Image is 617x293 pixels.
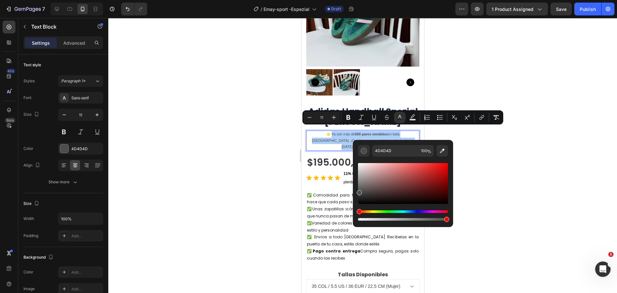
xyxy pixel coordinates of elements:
p: Advanced [63,40,85,46]
div: Sans-serif [71,95,102,101]
button: Paragraph 1* [58,75,103,87]
div: Add... [71,270,102,275]
span: % [427,148,431,155]
input: Auto [58,213,103,224]
span: 1 [608,252,613,257]
p: Settings [32,40,50,46]
div: Background [23,253,55,262]
div: Add... [71,233,102,239]
span: / [261,6,262,13]
div: Size [23,199,40,208]
button: Show more [23,176,103,188]
span: Emay-sport -Espezial [264,6,309,13]
div: Color [23,146,33,151]
div: Width [23,216,34,222]
div: Undo/Redo [121,3,147,15]
span: 1 product assigned [492,6,533,13]
button: Save [550,3,572,15]
div: Editor contextual toolbar [302,110,503,124]
button: Publish [574,3,601,15]
div: Text style [23,62,41,68]
div: Styles [23,78,35,84]
div: Size [23,110,40,119]
iframe: Design area [301,18,424,293]
button: 7 [3,3,48,15]
iframe: Intercom live chat [595,261,611,277]
div: Font [23,95,31,101]
div: Padding [23,233,38,239]
div: Show more [49,179,78,185]
p: 7 [42,5,45,13]
div: Beta [5,118,15,123]
span: Save [556,6,567,12]
span: Paragraph 1* [61,78,85,84]
div: 4D4D4D [71,146,102,152]
div: Hue [358,210,448,213]
div: 450 [6,69,15,74]
span: Draft [331,6,341,12]
button: 1 product assigned [486,3,548,15]
div: Align [23,161,41,170]
div: Image [23,286,35,292]
div: Add... [71,286,102,292]
p: Text Block [31,23,86,31]
input: E.g FFFFFF [372,145,418,157]
div: Color [23,269,33,275]
div: Publish [580,6,596,13]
